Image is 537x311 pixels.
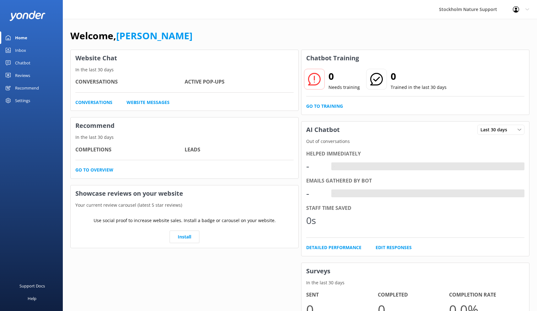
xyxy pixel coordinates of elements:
h3: Showcase reviews on your website [71,185,298,202]
div: - [306,159,325,174]
div: - [331,162,336,171]
a: Detailed Performance [306,244,361,251]
h4: Active Pop-ups [185,78,294,86]
h1: Welcome, [70,28,193,43]
h3: AI Chatbot [301,122,344,138]
h4: Sent [306,291,378,299]
div: - [306,186,325,201]
div: - [331,189,336,198]
h4: Conversations [75,78,185,86]
div: Inbox [15,44,26,57]
p: Use social proof to increase website sales. Install a badge or carousel on your website. [94,217,276,224]
div: Helped immediately [306,150,524,158]
div: Support Docs [19,280,45,292]
div: Settings [15,94,30,107]
a: [PERSON_NAME] [116,29,193,42]
div: Help [28,292,36,305]
p: Needs training [328,84,360,91]
div: Staff time saved [306,204,524,212]
a: Conversations [75,99,112,106]
a: Edit Responses [376,244,412,251]
a: Install [170,231,199,243]
h2: 0 [391,69,447,84]
p: In the last 30 days [71,66,298,73]
h3: Recommend [71,117,298,134]
h4: Completions [75,146,185,154]
h3: Surveys [301,263,529,279]
p: In the last 30 days [301,279,529,286]
a: Go to Training [306,103,343,110]
div: Recommend [15,82,39,94]
div: 0s [306,213,325,228]
div: Home [15,31,27,44]
div: Emails gathered by bot [306,177,524,185]
p: Your current review carousel (latest 5 star reviews) [71,202,298,209]
h2: 0 [328,69,360,84]
p: Out of conversations [301,138,529,145]
h3: Website Chat [71,50,298,66]
div: Reviews [15,69,30,82]
h4: Completion Rate [449,291,521,299]
h3: Chatbot Training [301,50,364,66]
p: Trained in the last 30 days [391,84,447,91]
h4: Completed [378,291,449,299]
span: Last 30 days [480,126,511,133]
h4: Leads [185,146,294,154]
img: yonder-white-logo.png [9,11,46,21]
p: In the last 30 days [71,134,298,141]
a: Go to overview [75,166,113,173]
a: Website Messages [127,99,170,106]
div: Chatbot [15,57,30,69]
